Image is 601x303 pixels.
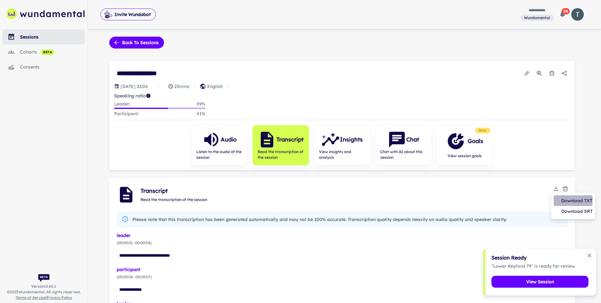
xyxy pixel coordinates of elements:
h6: Session Ready [491,254,588,261]
li: Download SRT [554,206,593,217]
button: View Session [491,276,588,288]
button: Dismiss notification [585,251,594,260]
p: "Lower Keyford 79" is ready for review. [491,263,588,270]
li: Download TXT [554,195,593,206]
